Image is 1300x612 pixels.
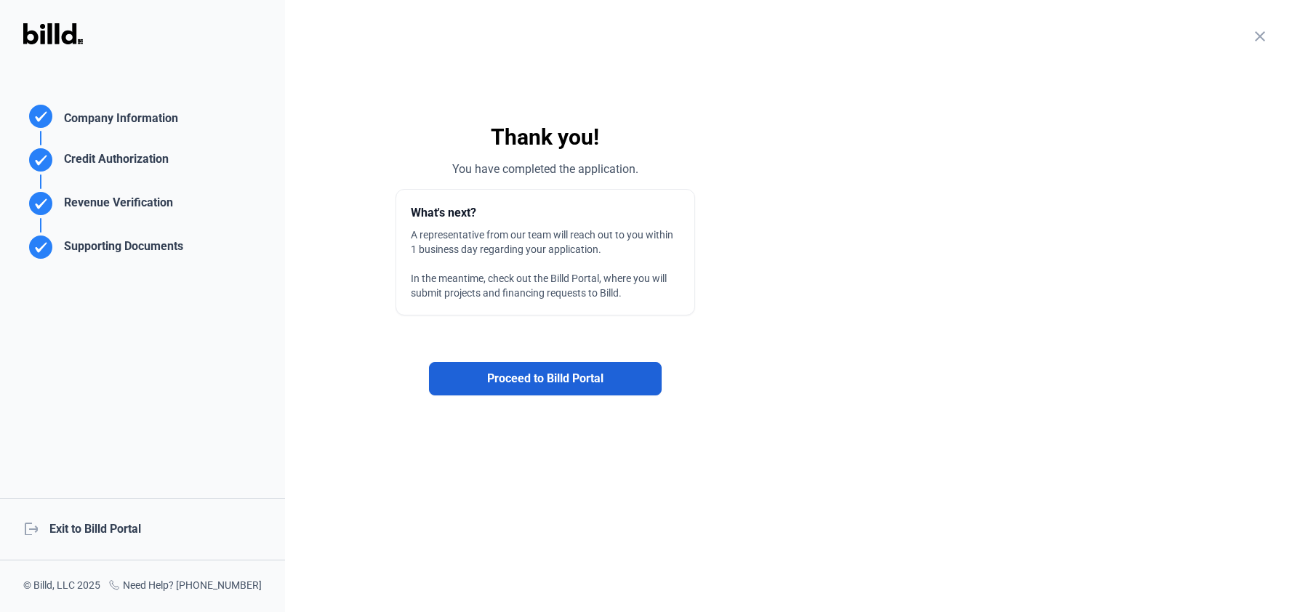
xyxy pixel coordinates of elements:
[108,578,262,595] div: Need Help? [PHONE_NUMBER]
[411,271,680,300] div: In the meantime, check out the Billd Portal, where you will submit projects and financing request...
[58,238,183,262] div: Supporting Documents
[308,161,782,178] div: You have completed the application.
[429,362,662,395] button: Proceed to Billd Portal
[58,110,178,131] div: Company Information
[1251,28,1269,45] mat-icon: close
[58,150,169,174] div: Credit Authorization
[487,370,603,387] span: Proceed to Billd Portal
[23,520,38,535] mat-icon: logout
[308,58,782,151] div: Thank you!
[23,578,100,595] div: © Billd, LLC 2025
[411,228,680,257] div: A representative from our team will reach out to you within 1 business day regarding your applica...
[23,23,83,44] img: Billd Logo
[411,206,476,220] span: What's next?
[58,194,173,218] div: Revenue Verification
